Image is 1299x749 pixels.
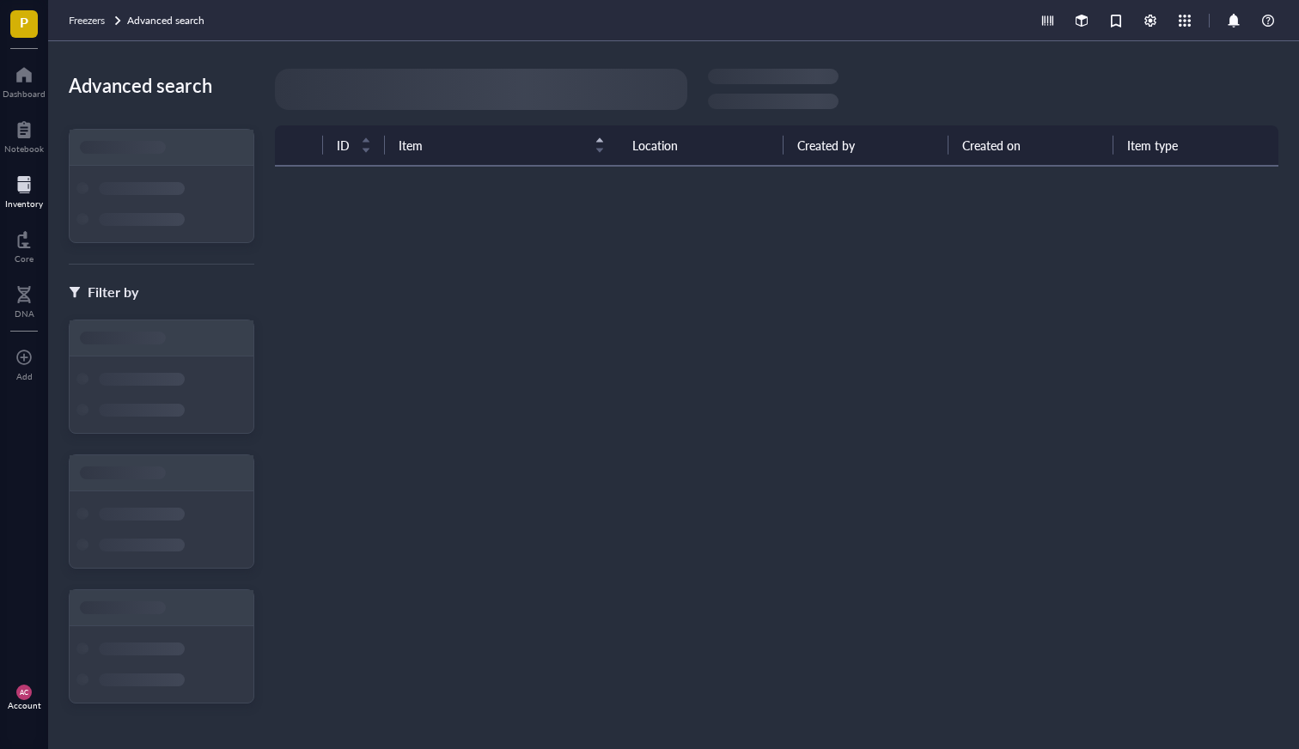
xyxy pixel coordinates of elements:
[15,308,34,319] div: DNA
[399,136,584,155] span: Item
[323,125,385,166] th: ID
[5,171,43,209] a: Inventory
[948,125,1113,166] th: Created on
[619,125,784,166] th: Location
[784,125,948,166] th: Created by
[3,61,46,99] a: Dashboard
[15,253,34,264] div: Core
[4,143,44,154] div: Notebook
[15,226,34,264] a: Core
[20,688,29,696] span: AC
[1113,125,1278,166] th: Item type
[5,198,43,209] div: Inventory
[16,371,33,381] div: Add
[4,116,44,154] a: Notebook
[69,12,124,29] a: Freezers
[20,11,28,33] span: P
[69,69,254,101] div: Advanced search
[3,88,46,99] div: Dashboard
[69,13,105,27] span: Freezers
[127,12,208,29] a: Advanced search
[88,281,138,303] div: Filter by
[385,125,619,166] th: Item
[337,136,351,155] span: ID
[15,281,34,319] a: DNA
[8,700,41,710] div: Account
